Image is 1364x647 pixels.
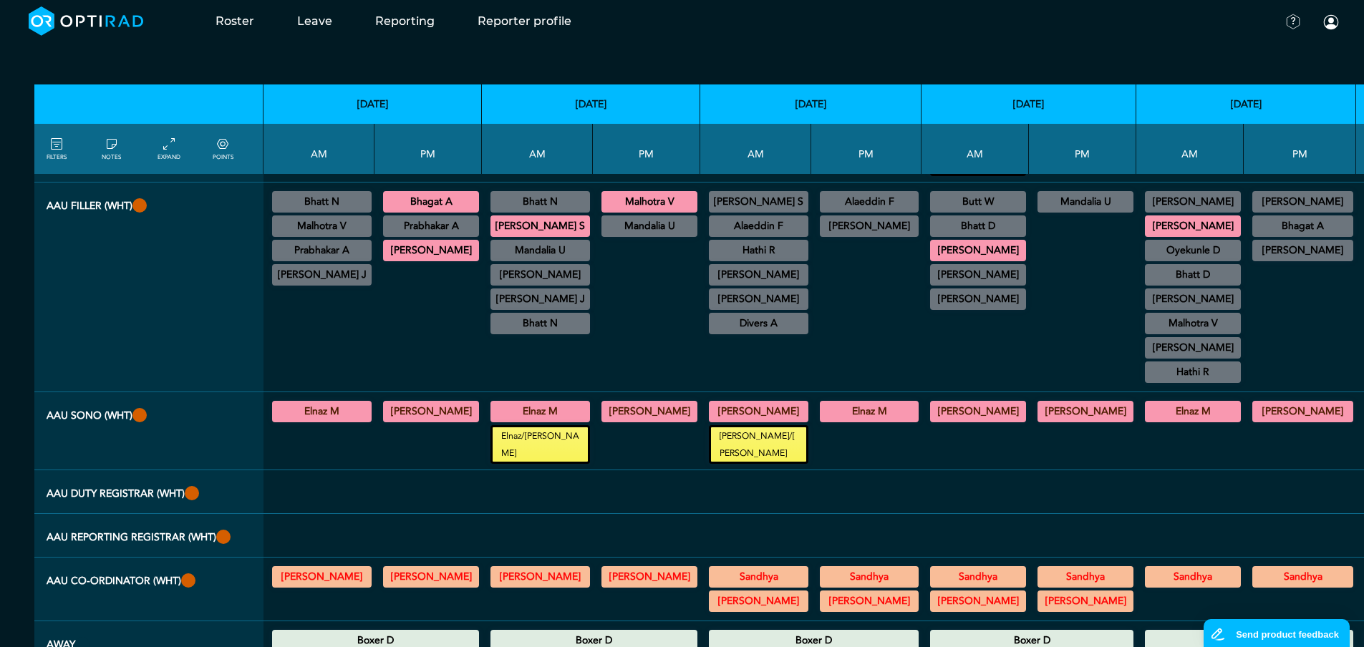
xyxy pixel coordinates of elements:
[700,84,922,124] th: [DATE]
[274,242,369,259] summary: Prabhakar A
[1145,401,1241,422] div: General US 08:30 - 13:00
[811,124,922,174] th: PM
[272,566,372,588] div: AAU Co-ordinator 09:00 - 12:00
[1147,218,1239,235] summary: [PERSON_NAME]
[1252,401,1353,422] div: General US 13:30 - 18:30
[385,403,477,420] summary: [PERSON_NAME]
[930,191,1026,213] div: General CT/General MRI/General XR 08:00 - 13:00
[274,568,369,585] summary: [PERSON_NAME]
[930,215,1026,237] div: CT Trauma & Urgent/MRI Trauma & Urgent 08:30 - 13:30
[601,191,697,213] div: CT Trauma & Urgent/MRI Trauma & Urgent 13:30 - 18:30
[820,590,919,612] div: AAU Co-ordinator 12:00 - 17:30
[820,566,919,588] div: AAU Co-ordinator 12:00 - 16:30
[482,84,700,124] th: [DATE]
[34,558,263,621] th: AAU Co-ordinator (WHT)
[1147,242,1239,259] summary: Oyekunle D
[1145,264,1241,286] div: US Diagnostic MSK/US Interventional MSK 09:00 - 12:30
[1252,191,1353,213] div: ImE Lead till 1/4/2026 13:00 - 17:00
[1145,313,1241,334] div: General CT/General MRI/General XR 09:30 - 11:30
[1040,403,1131,420] summary: [PERSON_NAME]
[482,124,593,174] th: AM
[374,124,482,174] th: PM
[272,401,372,422] div: General US 08:30 - 13:00
[932,193,1024,210] summary: Butt W
[1147,568,1239,585] summary: Sandhya
[274,403,369,420] summary: Elnaz M
[490,264,590,286] div: US Head & Neck/US Interventional H&N 09:15 - 12:15
[1136,84,1356,124] th: [DATE]
[711,568,806,585] summary: Sandhya
[493,315,588,332] summary: Bhatt N
[213,136,233,162] a: collapse/expand expected points
[1145,191,1241,213] div: No specified Site 08:00 - 09:00
[820,191,919,213] div: General US 13:00 - 16:30
[383,401,479,422] div: General US 13:30 - 18:30
[490,215,590,237] div: CT Trauma & Urgent/MRI Trauma & Urgent 08:30 - 13:30
[1040,593,1131,610] summary: [PERSON_NAME]
[383,215,479,237] div: CT Cardiac 13:30 - 17:00
[1254,193,1351,210] summary: [PERSON_NAME]
[822,593,916,610] summary: [PERSON_NAME]
[604,218,695,235] summary: Mandalia U
[1147,291,1239,308] summary: [PERSON_NAME]
[263,124,374,174] th: AM
[490,240,590,261] div: US Diagnostic MSK/US Interventional MSK/US General Adult 09:00 - 12:00
[930,288,1026,310] div: CT Gastrointestinal/MRI Gastrointestinal 09:00 - 12:30
[490,288,590,310] div: General CT/General MRI/General XR 09:30 - 11:30
[820,215,919,237] div: General CT/General MRI/General XR 13:30 - 18:30
[930,566,1026,588] div: AAU Co-ordinator 09:00 - 12:00
[601,215,697,237] div: FLU General Paediatric 14:00 - 15:00
[1252,215,1353,237] div: CT Trauma & Urgent/MRI Trauma & Urgent 13:30 - 18:30
[1252,240,1353,261] div: General US/US Gynaecology 14:00 - 16:30
[1254,403,1351,420] summary: [PERSON_NAME]
[709,240,808,261] div: US General Paediatric 09:30 - 13:00
[493,291,588,308] summary: [PERSON_NAME] J
[490,401,590,422] div: General US 08:30 - 13:00
[1145,240,1241,261] div: BR Symptomatic Clinic 08:30 - 12:30
[711,403,806,420] summary: [PERSON_NAME]
[1145,566,1241,588] div: AAU Co-ordinator 09:00 - 12:00
[922,84,1136,124] th: [DATE]
[272,264,372,286] div: General CT/General MRI/General XR 11:30 - 13:30
[930,264,1026,286] div: Off Site 08:30 - 13:30
[601,566,697,588] div: AAU Co-ordinator 12:00 - 17:30
[930,401,1026,422] div: General US 08:30 - 13:00
[709,288,808,310] div: General CT/General MRI/General XR 10:00 - 12:30
[709,313,808,334] div: General CT/General MRI/General XR/General NM 11:00 - 14:30
[490,313,590,334] div: CT Interventional MSK 11:00 - 12:00
[1037,590,1133,612] div: AAU Co-ordinator 12:00 - 17:30
[1145,337,1241,359] div: MRI Lead 10:30 - 11:30
[1040,193,1131,210] summary: Mandalia U
[1147,364,1239,381] summary: Hathi R
[385,568,477,585] summary: [PERSON_NAME]
[593,124,700,174] th: PM
[274,193,369,210] summary: Bhatt N
[1254,568,1351,585] summary: Sandhya
[932,593,1024,610] summary: [PERSON_NAME]
[709,264,808,286] div: General CT/General MRI/General XR 10:00 - 13:30
[711,291,806,308] summary: [PERSON_NAME]
[1244,124,1356,174] th: PM
[34,392,263,470] th: AAU Sono (WHT)
[493,568,588,585] summary: [PERSON_NAME]
[34,514,263,558] th: AAU Reporting Registrar (WHT)
[272,240,372,261] div: MRI Urology 08:30 - 12:30
[601,401,697,422] div: General US 13:30 - 18:30
[709,215,808,237] div: CT Trauma & Urgent/MRI Trauma & Urgent 09:30 - 13:00
[822,403,916,420] summary: Elnaz M
[930,240,1026,261] div: CT Trauma & Urgent/MRI Trauma & Urgent 08:30 - 13:30
[709,191,808,213] div: Breast 08:00 - 11:00
[1147,339,1239,356] summary: [PERSON_NAME]
[1147,193,1239,210] summary: [PERSON_NAME]
[1252,566,1353,588] div: AAU Co-ordinator 12:00 - 16:30
[932,242,1024,259] summary: [PERSON_NAME]
[604,403,695,420] summary: [PERSON_NAME]
[272,215,372,237] div: General US/US Diagnostic MSK/US Gynaecology/US Interventional H&N/US Interventional MSK/US Interv...
[263,84,482,124] th: [DATE]
[1040,568,1131,585] summary: Sandhya
[34,183,263,392] th: AAU FILLER (WHT)
[1136,124,1244,174] th: AM
[932,568,1024,585] summary: Sandhya
[490,191,590,213] div: US Interventional MSK 08:30 - 11:00
[709,566,808,588] div: AAU Co-ordinator 09:00 - 12:00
